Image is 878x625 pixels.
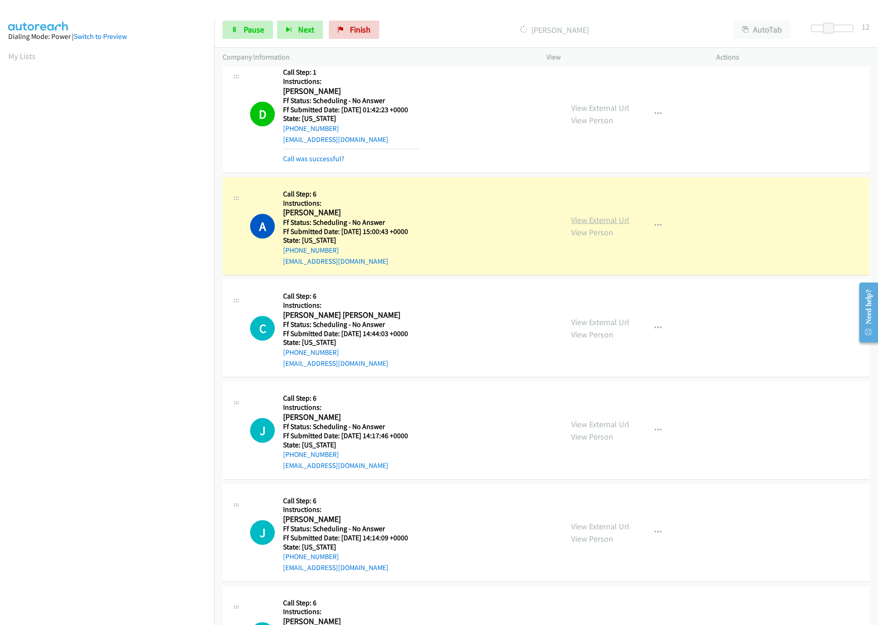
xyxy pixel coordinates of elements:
[283,348,339,357] a: [PHONE_NUMBER]
[571,317,629,327] a: View External Url
[244,24,264,35] span: Pause
[250,520,275,545] div: The call is yet to be attempted
[74,32,127,41] a: Switch to Preview
[571,103,629,113] a: View External Url
[283,105,420,114] h5: Ff Submitted Date: [DATE] 01:42:23 +0000
[571,521,629,532] a: View External Url
[283,207,420,218] h2: [PERSON_NAME]
[283,257,388,266] a: [EMAIL_ADDRESS][DOMAIN_NAME]
[283,246,339,255] a: [PHONE_NUMBER]
[571,115,613,125] a: View Person
[852,276,878,349] iframe: Resource Center
[223,52,530,63] p: Company Information
[283,86,420,97] h2: [PERSON_NAME]
[283,329,420,338] h5: Ff Submitted Date: [DATE] 14:44:03 +0000
[571,227,613,238] a: View Person
[283,338,420,347] h5: State: [US_STATE]
[283,394,420,403] h5: Call Step: 6
[862,21,870,33] div: 12
[250,520,275,545] h1: J
[283,124,339,133] a: [PHONE_NUMBER]
[283,135,388,144] a: [EMAIL_ADDRESS][DOMAIN_NAME]
[734,21,791,39] button: AutoTab
[283,292,420,301] h5: Call Step: 6
[283,320,420,329] h5: Ff Status: Scheduling - No Answer
[283,236,420,245] h5: State: [US_STATE]
[283,505,420,514] h5: Instructions:
[250,214,275,239] h1: A
[8,51,36,61] a: My Lists
[283,543,420,552] h5: State: [US_STATE]
[223,21,273,39] a: Pause
[283,598,420,608] h5: Call Step: 6
[283,301,420,310] h5: Instructions:
[571,431,613,442] a: View Person
[283,154,344,163] a: Call was successful?
[283,77,420,86] h5: Instructions:
[571,419,629,429] a: View External Url
[283,190,420,199] h5: Call Step: 6
[350,24,371,35] span: Finish
[283,533,420,543] h5: Ff Submitted Date: [DATE] 14:14:09 +0000
[283,431,420,440] h5: Ff Submitted Date: [DATE] 14:17:46 +0000
[283,552,339,561] a: [PHONE_NUMBER]
[283,461,388,470] a: [EMAIL_ADDRESS][DOMAIN_NAME]
[283,359,388,368] a: [EMAIL_ADDRESS][DOMAIN_NAME]
[250,102,275,126] h1: D
[283,563,388,572] a: [EMAIL_ADDRESS][DOMAIN_NAME]
[329,21,379,39] a: Finish
[250,316,275,341] h1: C
[8,71,214,505] iframe: Dialpad
[283,310,420,321] h2: [PERSON_NAME] [PERSON_NAME]
[283,607,420,616] h5: Instructions:
[283,422,420,431] h5: Ff Status: Scheduling - No Answer
[8,31,206,42] div: Dialing Mode: Power |
[546,52,700,63] p: View
[716,52,870,63] p: Actions
[283,496,420,505] h5: Call Step: 6
[283,440,420,450] h5: State: [US_STATE]
[283,524,420,533] h5: Ff Status: Scheduling - No Answer
[283,450,339,459] a: [PHONE_NUMBER]
[277,21,323,39] button: Next
[250,418,275,443] h1: J
[283,199,420,208] h5: Instructions:
[283,96,420,105] h5: Ff Status: Scheduling - No Answer
[283,218,420,227] h5: Ff Status: Scheduling - No Answer
[250,418,275,443] div: The call is yet to be attempted
[298,24,314,35] span: Next
[250,316,275,341] div: The call is yet to be attempted
[283,227,420,236] h5: Ff Submitted Date: [DATE] 15:00:43 +0000
[283,514,420,525] h2: [PERSON_NAME]
[571,215,629,225] a: View External Url
[392,24,717,36] p: [PERSON_NAME]
[283,412,420,423] h2: [PERSON_NAME]
[283,68,420,77] h5: Call Step: 1
[571,329,613,340] a: View Person
[283,114,420,123] h5: State: [US_STATE]
[571,533,613,544] a: View Person
[283,403,420,412] h5: Instructions:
